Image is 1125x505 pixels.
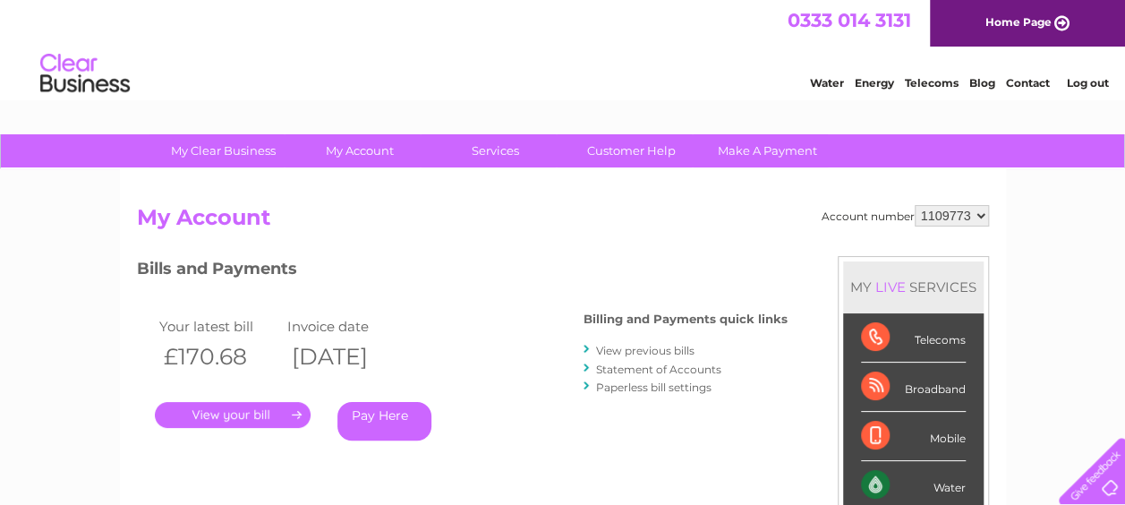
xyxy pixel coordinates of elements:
a: Water [810,76,844,90]
a: Paperless bill settings [596,381,712,394]
div: Clear Business is a trading name of Verastar Limited (registered in [GEOGRAPHIC_DATA] No. 3667643... [141,10,986,87]
th: £170.68 [155,338,284,375]
td: Invoice date [283,314,412,338]
a: View previous bills [596,344,695,357]
a: 0333 014 3131 [788,9,911,31]
a: My Account [286,134,433,167]
a: Customer Help [558,134,705,167]
h4: Billing and Payments quick links [584,312,788,326]
a: . [155,402,311,428]
a: My Clear Business [149,134,297,167]
div: Broadband [861,363,966,412]
img: logo.png [39,47,131,101]
h3: Bills and Payments [137,256,788,287]
a: Statement of Accounts [596,363,721,376]
div: Account number [822,205,989,227]
a: Contact [1006,76,1050,90]
div: LIVE [872,278,909,295]
th: [DATE] [283,338,412,375]
a: Services [422,134,569,167]
div: Mobile [861,412,966,461]
a: Energy [855,76,894,90]
h2: My Account [137,205,989,239]
a: Log out [1066,76,1108,90]
div: MY SERVICES [843,261,984,312]
a: Blog [969,76,995,90]
a: Make A Payment [694,134,841,167]
div: Telecoms [861,313,966,363]
td: Your latest bill [155,314,284,338]
a: Telecoms [905,76,959,90]
a: Pay Here [337,402,431,441]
